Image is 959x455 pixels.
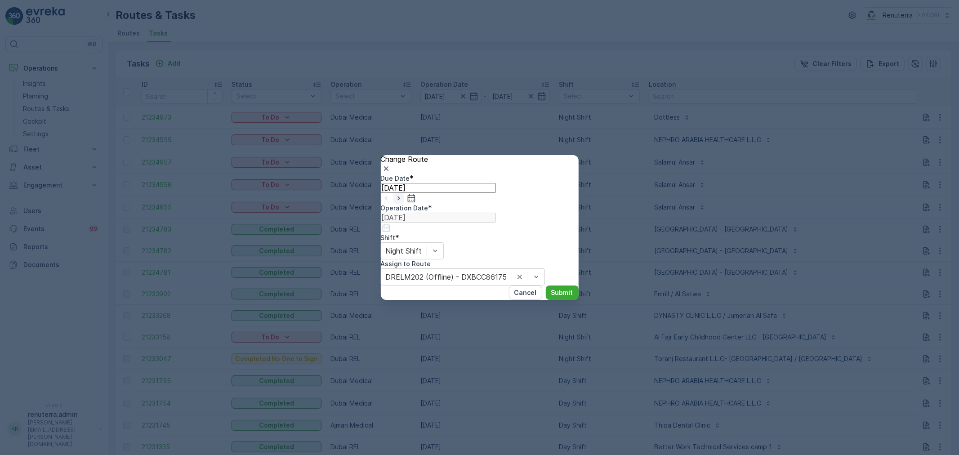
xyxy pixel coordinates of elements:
label: Assign to Route [381,260,431,268]
label: Shift [381,234,396,241]
input: dd/mm/yyyy [381,183,496,193]
p: Submit [551,288,573,297]
label: Due Date [381,174,410,182]
p: Cancel [514,288,537,297]
label: Operation Date [381,204,428,212]
button: Submit [546,285,579,300]
button: Cancel [509,285,542,300]
p: Change Route [381,155,579,163]
input: dd/mm/yyyy [381,213,496,223]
